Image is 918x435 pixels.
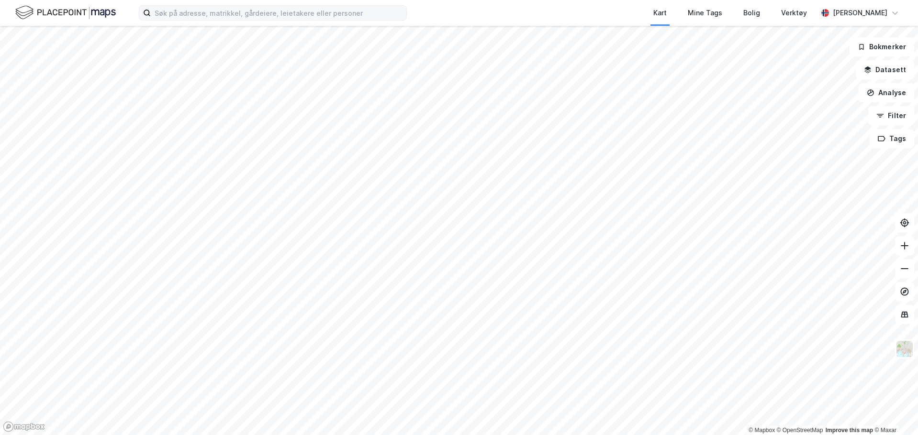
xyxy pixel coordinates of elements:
[896,340,914,358] img: Z
[781,7,807,19] div: Verktøy
[688,7,722,19] div: Mine Tags
[856,60,914,79] button: Datasett
[870,389,918,435] iframe: Chat Widget
[743,7,760,19] div: Bolig
[850,37,914,56] button: Bokmerker
[151,6,406,20] input: Søk på adresse, matrikkel, gårdeiere, leietakere eller personer
[777,427,823,434] a: OpenStreetMap
[15,4,116,21] img: logo.f888ab2527a4732fd821a326f86c7f29.svg
[870,129,914,148] button: Tags
[833,7,887,19] div: [PERSON_NAME]
[653,7,667,19] div: Kart
[870,389,918,435] div: Kontrollprogram for chat
[826,427,873,434] a: Improve this map
[3,421,45,432] a: Mapbox homepage
[859,83,914,102] button: Analyse
[868,106,914,125] button: Filter
[749,427,775,434] a: Mapbox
